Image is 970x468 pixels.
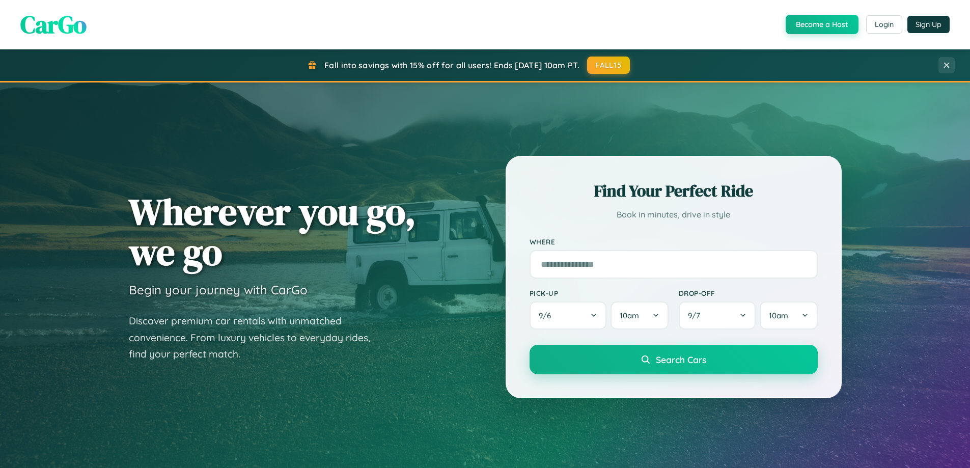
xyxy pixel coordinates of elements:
[679,301,756,329] button: 9/7
[129,191,416,272] h1: Wherever you go, we go
[786,15,858,34] button: Become a Host
[530,289,669,297] label: Pick-up
[129,282,308,297] h3: Begin your journey with CarGo
[530,301,607,329] button: 9/6
[539,311,556,320] span: 9 / 6
[620,311,639,320] span: 10am
[760,301,817,329] button: 10am
[866,15,902,34] button: Login
[611,301,668,329] button: 10am
[129,313,383,363] p: Discover premium car rentals with unmatched convenience. From luxury vehicles to everyday rides, ...
[324,60,579,70] span: Fall into savings with 15% off for all users! Ends [DATE] 10am PT.
[530,345,818,374] button: Search Cars
[769,311,788,320] span: 10am
[530,207,818,222] p: Book in minutes, drive in style
[688,311,705,320] span: 9 / 7
[530,180,818,202] h2: Find Your Perfect Ride
[679,289,818,297] label: Drop-off
[530,237,818,246] label: Where
[587,57,630,74] button: FALL15
[656,354,706,365] span: Search Cars
[20,8,87,41] span: CarGo
[907,16,950,33] button: Sign Up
